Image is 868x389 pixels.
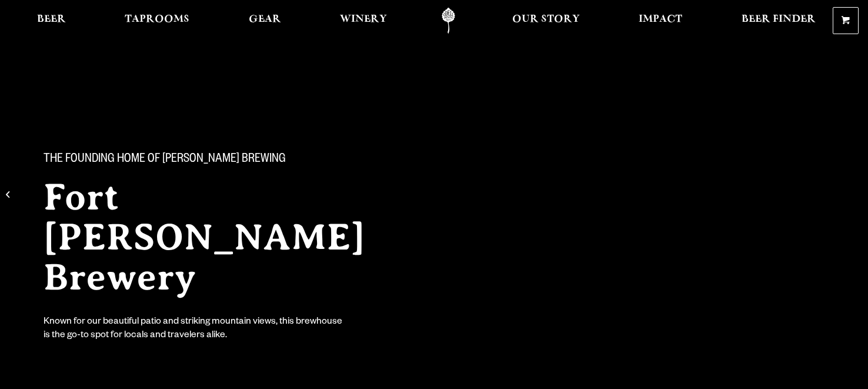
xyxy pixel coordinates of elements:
span: Gear [249,15,281,24]
span: Beer [37,15,66,24]
a: Our Story [505,8,587,34]
span: Taprooms [125,15,189,24]
a: Taprooms [117,8,197,34]
div: Known for our beautiful patio and striking mountain views, this brewhouse is the go-to spot for l... [44,316,345,343]
span: Our Story [512,15,580,24]
span: Winery [340,15,387,24]
a: Winery [332,8,395,34]
a: Beer [29,8,74,34]
span: The Founding Home of [PERSON_NAME] Brewing [44,152,286,168]
span: Impact [639,15,682,24]
a: Gear [241,8,289,34]
a: Beer Finder [734,8,823,34]
a: Impact [631,8,690,34]
a: Odell Home [426,8,470,34]
h2: Fort [PERSON_NAME] Brewery [44,177,410,297]
span: Beer Finder [742,15,816,24]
